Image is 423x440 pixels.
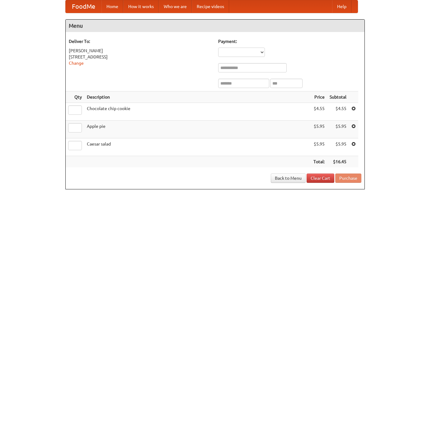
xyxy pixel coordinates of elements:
[84,103,311,121] td: Chocolate chip cookie
[327,138,349,156] td: $5.95
[311,91,327,103] th: Price
[332,0,351,13] a: Help
[159,0,192,13] a: Who we are
[101,0,123,13] a: Home
[69,38,212,44] h5: Deliver To:
[84,91,311,103] th: Description
[327,91,349,103] th: Subtotal
[311,156,327,168] th: Total:
[66,0,101,13] a: FoodMe
[66,91,84,103] th: Qty
[311,103,327,121] td: $4.55
[327,103,349,121] td: $4.55
[69,48,212,54] div: [PERSON_NAME]
[335,174,361,183] button: Purchase
[84,121,311,138] td: Apple pie
[69,61,84,66] a: Change
[84,138,311,156] td: Caesar salad
[123,0,159,13] a: How it works
[66,20,364,32] h4: Menu
[327,121,349,138] td: $5.95
[307,174,334,183] a: Clear Cart
[218,38,361,44] h5: Payment:
[271,174,306,183] a: Back to Menu
[311,138,327,156] td: $5.95
[192,0,229,13] a: Recipe videos
[327,156,349,168] th: $16.45
[69,54,212,60] div: [STREET_ADDRESS]
[311,121,327,138] td: $5.95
